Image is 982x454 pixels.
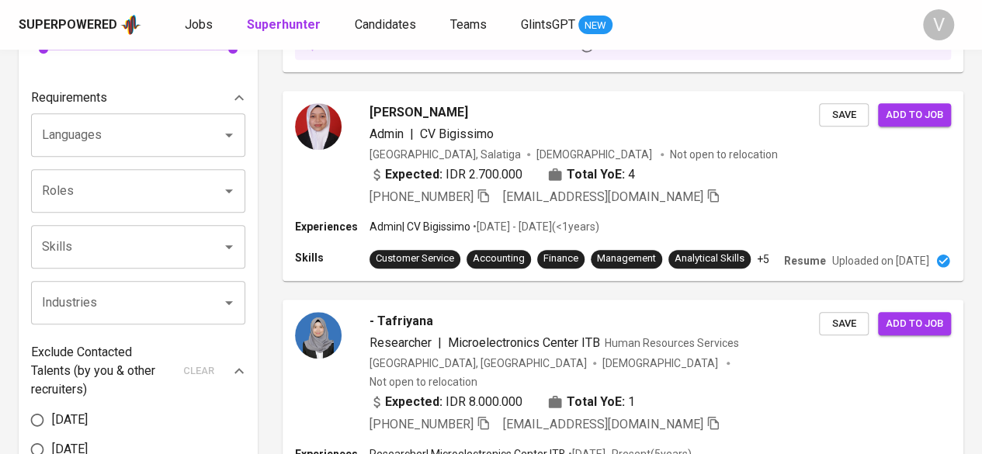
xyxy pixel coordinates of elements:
a: Superhunter [247,16,324,35]
span: - Tafriyana [370,312,433,331]
div: IDR 2.700.000 [370,165,522,184]
button: Open [218,236,240,258]
p: Exclude Contacted Talents (by you & other recruiters) [31,343,174,399]
span: Researcher [370,335,432,350]
span: GlintsGPT [521,17,575,32]
span: [DATE] [52,411,88,429]
div: Management [597,251,656,266]
span: Save [827,106,861,124]
div: Exclude Contacted Talents (by you & other recruiters)clear [31,343,245,399]
span: AI-generated [445,40,520,52]
p: Skills [295,250,370,265]
p: Requirements [31,88,107,107]
span: Teams [450,17,487,32]
p: Not open to relocation [370,374,477,390]
button: Open [218,180,240,202]
span: Add to job [886,315,943,333]
a: Teams [450,16,490,35]
div: Accounting [473,251,525,266]
span: [EMAIL_ADDRESS][DOMAIN_NAME] [503,417,703,431]
div: IDR 8.000.000 [370,393,522,411]
span: 4 [628,165,635,184]
b: Expected: [385,393,442,411]
div: Customer Service [376,251,454,266]
span: Admin [370,126,404,141]
span: [DEMOGRAPHIC_DATA] [536,147,654,162]
b: Total YoE: [567,393,625,411]
div: Analytical Skills [675,251,744,266]
div: Superpowered [19,16,117,34]
span: Save [827,315,861,333]
img: 0330dced98ec43efade165c69beb878c.jpg [295,103,342,150]
span: Microelectronics Center ITB [448,335,600,350]
a: [PERSON_NAME]Admin|CV Bigissimo[GEOGRAPHIC_DATA], Salatiga[DEMOGRAPHIC_DATA] Not open to relocati... [283,91,963,281]
a: Candidates [355,16,419,35]
img: 5fddcdf01dbf9932d03b546e2157fb2c.png [295,312,342,359]
span: [PHONE_NUMBER] [370,189,474,204]
span: CV Bigissimo [420,126,494,141]
span: NEW [578,18,612,33]
button: Add to job [878,103,951,127]
button: Open [218,292,240,314]
button: Save [819,103,869,127]
b: Expected: [385,165,442,184]
span: [DEMOGRAPHIC_DATA] [602,355,720,371]
div: [GEOGRAPHIC_DATA], [GEOGRAPHIC_DATA] [370,355,587,371]
span: Candidates [355,17,416,32]
span: Jobs [185,17,213,32]
p: Uploaded on [DATE] [832,253,929,269]
a: Superpoweredapp logo [19,13,141,36]
p: • [DATE] - [DATE] ( <1 years ) [470,219,599,234]
b: Superhunter [247,17,321,32]
a: GlintsGPT NEW [521,16,612,35]
button: Add to job [878,312,951,336]
span: [PERSON_NAME] [370,103,468,122]
span: [EMAIL_ADDRESS][DOMAIN_NAME] [503,189,703,204]
b: Total YoE: [567,165,625,184]
p: Not open to relocation [670,147,778,162]
a: Jobs [185,16,216,35]
div: V [923,9,954,40]
span: [PHONE_NUMBER] [370,417,474,431]
div: Finance [543,251,578,266]
button: Save [819,312,869,336]
span: | [410,125,414,144]
p: Resume [784,253,826,269]
p: Admin | CV Bigissimo [370,219,470,234]
button: Open [218,124,240,146]
p: +5 [757,251,769,267]
img: app logo [120,13,141,36]
span: | [438,334,442,352]
span: Human Resources Services [605,337,739,349]
p: Experiences [295,219,370,234]
span: 1 [628,393,635,411]
span: Add to job [886,106,943,124]
div: Requirements [31,82,245,113]
div: [GEOGRAPHIC_DATA], Salatiga [370,147,521,162]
